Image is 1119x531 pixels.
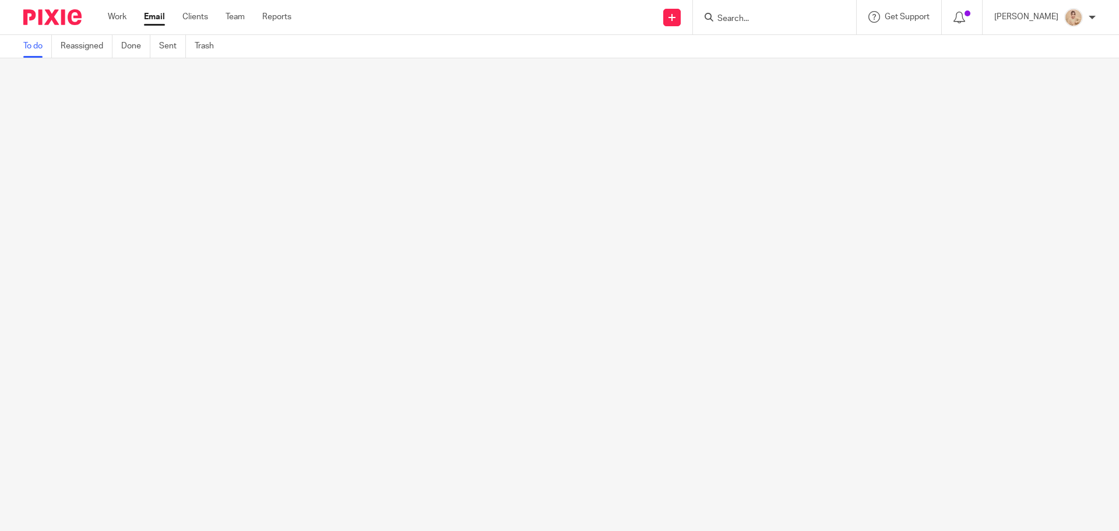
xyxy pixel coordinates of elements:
span: Get Support [885,13,930,21]
a: Trash [195,35,223,58]
a: Reports [262,11,291,23]
img: DSC06218%20-%20Copy.JPG [1064,8,1083,27]
a: Done [121,35,150,58]
img: Pixie [23,9,82,25]
a: Email [144,11,165,23]
a: Work [108,11,126,23]
p: [PERSON_NAME] [994,11,1058,23]
a: To do [23,35,52,58]
a: Team [226,11,245,23]
a: Sent [159,35,186,58]
a: Clients [182,11,208,23]
a: Reassigned [61,35,112,58]
input: Search [716,14,821,24]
